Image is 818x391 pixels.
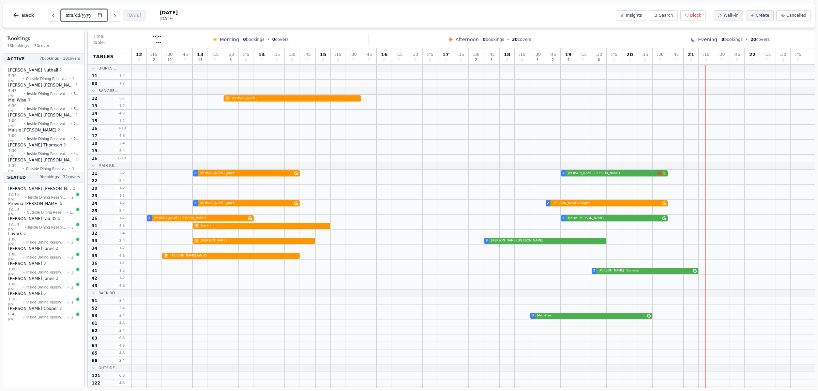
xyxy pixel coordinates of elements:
span: [PERSON_NAME] tab 35 [8,216,57,221]
span: • [24,209,26,215]
span: 7 bookings [40,56,59,62]
span: 6 [23,231,26,237]
span: 17 [442,52,449,57]
span: 0 [751,58,753,62]
span: : 45 [365,52,372,57]
span: 5 [230,58,232,62]
span: 6:30 PM [8,103,22,114]
span: 2 - 2 [114,171,130,176]
span: 0 [613,58,615,62]
span: : 15 [641,52,648,57]
span: 1:00 PM [8,236,21,248]
span: 0 [291,58,293,62]
span: 2 - 4 [114,141,130,146]
span: : 30 [657,52,663,57]
span: : 15 [212,52,218,57]
button: Block [680,10,706,20]
span: 16 [92,156,97,161]
span: 0 [506,58,508,62]
span: [PERSON_NAME] Nuthall [8,67,58,73]
span: Search [659,13,673,18]
span: 1:00 PM [8,251,21,263]
span: : 45 [181,52,188,57]
span: Inside Dining Reservations [28,224,67,230]
span: 4 - 5 [114,111,130,116]
span: 155 [70,209,75,215]
span: 127 [72,76,78,81]
span: : 30 [534,52,541,57]
span: • [25,224,27,230]
span: 5 [225,96,230,101]
span: covers [512,37,531,42]
span: • [24,106,26,111]
span: 0 [628,58,631,62]
span: 2 [56,276,58,282]
span: 7:00 PM [8,133,22,144]
span: • [70,151,72,156]
span: 0 [352,58,354,62]
span: Create [756,13,769,18]
span: 6:45 PM [8,311,21,323]
span: 7:30 PM [8,148,22,159]
span: • [68,314,70,319]
span: : 15 [151,52,157,57]
span: • [745,37,748,42]
span: 5 - 7 [114,96,130,101]
span: • [68,269,70,275]
span: • [23,299,25,304]
button: [PERSON_NAME] [PERSON_NAME]35:45 PM•Inside Dining Reservations•33 [4,80,83,102]
span: 16 [92,126,97,131]
span: • [23,284,25,290]
span: • [23,269,25,275]
button: [DATE] [123,10,146,20]
span: 15 [92,118,97,124]
span: Inside Dining Reservations [26,254,66,260]
span: Inside Dining Reservations [27,106,69,111]
span: 0 [782,58,784,62]
button: Previna [PERSON_NAME]512:30 PM•Outside Dining Reservations•155 [4,199,83,220]
span: 0 [521,58,523,62]
span: 10 [167,58,172,62]
span: Outside Dining Reservations [27,209,65,215]
span: 15 [320,52,326,57]
span: : 30 [350,52,357,57]
span: Table: [93,40,105,45]
span: Inside Dining Reservations [28,194,67,200]
span: 154 [72,166,78,171]
span: 18 covers [63,56,80,62]
span: Drinks ... [99,66,118,71]
button: Mei Wise36:30 PM•Inside Dining Reservations•53 [4,95,83,117]
span: : 15 [273,52,280,57]
span: 4 [567,58,569,62]
span: Mei Wise [8,97,26,103]
span: 2 [562,171,564,176]
span: • [66,209,69,215]
button: [PERSON_NAME] [PERSON_NAME]47:30 PM•Outside Dining Reservations•154 [4,155,83,177]
span: Outside Dining Reservations [26,76,67,81]
span: • [267,37,270,42]
span: 35 [71,224,75,230]
span: 0 [398,58,400,62]
button: [PERSON_NAME] Nuthall25:30 PM•Outside Dining Reservations•127 [4,65,83,87]
span: • [24,91,26,96]
span: 13 [92,103,97,109]
span: bookings [483,37,504,42]
button: Next day [110,9,120,22]
button: [PERSON_NAME] Cooper26:45 PM•Inside Dining Reservations•24 [4,303,83,325]
span: 0 [138,58,140,62]
span: • [23,314,25,319]
span: : 45 [549,52,556,57]
span: • [23,254,25,260]
span: 12 [71,299,75,304]
span: 3 [536,58,539,62]
span: 1:00 PM [8,281,21,293]
span: Inside Dining Reservations [27,121,69,126]
button: [PERSON_NAME] 31:00 PM•Inside Dining Reservations•33 [4,259,83,280]
span: 0 [767,58,769,62]
span: 12 [136,52,142,57]
span: 0 [705,58,707,62]
span: : 15 [764,52,771,57]
span: 17 [92,133,97,139]
span: 33 [71,269,75,275]
span: 14 [258,52,265,57]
